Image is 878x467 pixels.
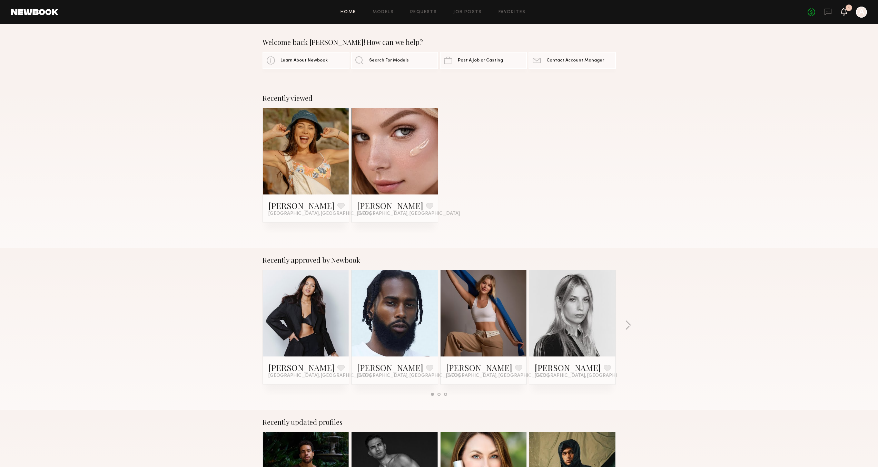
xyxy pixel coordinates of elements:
a: Favorites [499,10,526,15]
span: [GEOGRAPHIC_DATA], [GEOGRAPHIC_DATA] [535,373,638,379]
span: [GEOGRAPHIC_DATA], [GEOGRAPHIC_DATA] [357,211,460,217]
a: A [856,7,867,18]
div: Recently updated profiles [263,418,616,426]
a: [PERSON_NAME] [357,200,423,211]
div: Recently approved by Newbook [263,256,616,264]
a: Search For Models [351,52,438,69]
span: Search For Models [369,58,409,63]
span: [GEOGRAPHIC_DATA], [GEOGRAPHIC_DATA] [268,373,371,379]
span: Post A Job or Casting [458,58,503,63]
a: Learn About Newbook [263,52,349,69]
div: Recently viewed [263,94,616,102]
a: Home [341,10,356,15]
span: Contact Account Manager [546,58,604,63]
span: [GEOGRAPHIC_DATA], [GEOGRAPHIC_DATA] [446,373,549,379]
a: [PERSON_NAME] [268,362,335,373]
a: [PERSON_NAME] [446,362,512,373]
a: Post A Job or Casting [440,52,527,69]
a: [PERSON_NAME] [268,200,335,211]
a: Contact Account Manager [529,52,615,69]
span: [GEOGRAPHIC_DATA], [GEOGRAPHIC_DATA] [357,373,460,379]
span: Learn About Newbook [280,58,328,63]
span: [GEOGRAPHIC_DATA], [GEOGRAPHIC_DATA] [268,211,371,217]
a: Job Posts [453,10,482,15]
a: [PERSON_NAME] [535,362,601,373]
a: Models [373,10,394,15]
div: Welcome back [PERSON_NAME]! How can we help? [263,38,616,46]
a: [PERSON_NAME] [357,362,423,373]
a: Requests [410,10,437,15]
div: 1 [848,6,850,10]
